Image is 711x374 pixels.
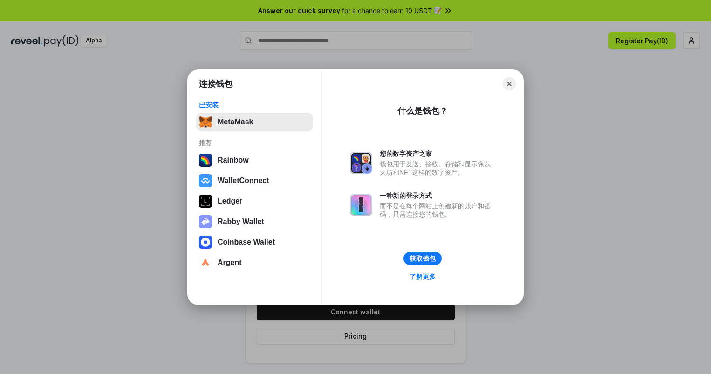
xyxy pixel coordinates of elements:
div: Rainbow [218,156,249,164]
button: WalletConnect [196,171,313,190]
button: Rabby Wallet [196,212,313,231]
a: 了解更多 [404,271,441,283]
img: svg+xml,%3Csvg%20width%3D%22120%22%20height%3D%22120%22%20viewBox%3D%220%200%20120%20120%22%20fil... [199,154,212,167]
img: svg+xml,%3Csvg%20xmlns%3D%22http%3A%2F%2Fwww.w3.org%2F2000%2Fsvg%22%20fill%3D%22none%22%20viewBox... [350,194,372,216]
div: 您的数字资产之家 [380,150,495,158]
div: 获取钱包 [410,254,436,263]
h1: 连接钱包 [199,78,232,89]
div: 了解更多 [410,272,436,281]
div: Argent [218,258,242,267]
div: 而不是在每个网站上创建新的账户和密码，只需连接您的钱包。 [380,202,495,218]
div: Ledger [218,197,242,205]
div: 钱包用于发送、接收、存储和显示像以太坊和NFT这样的数字资产。 [380,160,495,177]
button: Argent [196,253,313,272]
button: Rainbow [196,151,313,170]
div: Rabby Wallet [218,218,264,226]
div: 什么是钱包？ [397,105,448,116]
img: svg+xml,%3Csvg%20xmlns%3D%22http%3A%2F%2Fwww.w3.org%2F2000%2Fsvg%22%20fill%3D%22none%22%20viewBox... [199,215,212,228]
img: svg+xml,%3Csvg%20xmlns%3D%22http%3A%2F%2Fwww.w3.org%2F2000%2Fsvg%22%20width%3D%2228%22%20height%3... [199,195,212,208]
div: WalletConnect [218,177,269,185]
button: MetaMask [196,113,313,131]
img: svg+xml,%3Csvg%20width%3D%2228%22%20height%3D%2228%22%20viewBox%3D%220%200%2028%2028%22%20fill%3D... [199,236,212,249]
div: 已安装 [199,101,310,109]
img: svg+xml,%3Csvg%20width%3D%2228%22%20height%3D%2228%22%20viewBox%3D%220%200%2028%2028%22%20fill%3D... [199,256,212,269]
img: svg+xml,%3Csvg%20xmlns%3D%22http%3A%2F%2Fwww.w3.org%2F2000%2Fsvg%22%20fill%3D%22none%22%20viewBox... [350,152,372,174]
div: Coinbase Wallet [218,238,275,246]
div: MetaMask [218,118,253,126]
button: Close [503,77,516,90]
button: Ledger [196,192,313,211]
img: svg+xml,%3Csvg%20width%3D%2228%22%20height%3D%2228%22%20viewBox%3D%220%200%2028%2028%22%20fill%3D... [199,174,212,187]
div: 一种新的登录方式 [380,191,495,200]
img: svg+xml,%3Csvg%20fill%3D%22none%22%20height%3D%2233%22%20viewBox%3D%220%200%2035%2033%22%20width%... [199,116,212,129]
div: 推荐 [199,139,310,147]
button: Coinbase Wallet [196,233,313,252]
button: 获取钱包 [403,252,442,265]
